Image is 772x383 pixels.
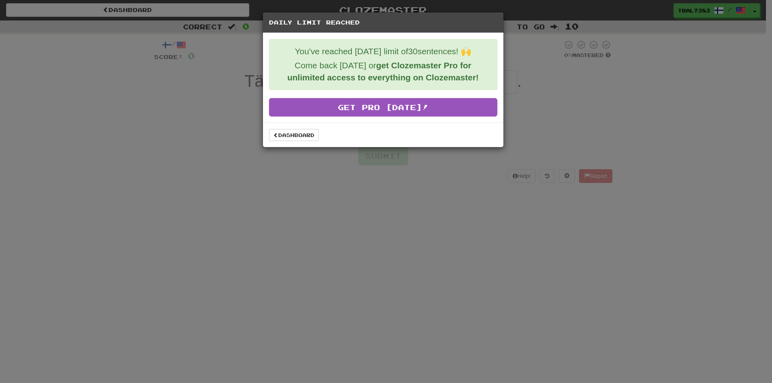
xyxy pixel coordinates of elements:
[269,129,319,141] a: Dashboard
[275,59,491,84] p: Come back [DATE] or
[269,18,497,27] h5: Daily Limit Reached
[275,45,491,57] p: You've reached [DATE] limit of 30 sentences! 🙌
[287,61,478,82] strong: get Clozemaster Pro for unlimited access to everything on Clozemaster!
[269,98,497,117] a: Get Pro [DATE]!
